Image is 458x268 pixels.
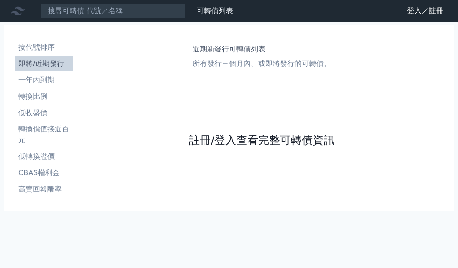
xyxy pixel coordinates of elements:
a: 一年內到期 [15,73,73,87]
li: 低轉換溢價 [15,151,73,162]
a: 可轉債列表 [197,6,233,15]
li: 高賣回報酬率 [15,184,73,195]
a: 註冊/登入查看完整可轉債資訊 [189,133,335,147]
a: 登入／註冊 [400,4,451,18]
a: CBAS權利金 [15,166,73,180]
h1: 近期新發行可轉債列表 [193,44,331,55]
a: 轉換比例 [15,89,73,104]
li: 轉換比例 [15,91,73,102]
input: 搜尋可轉債 代號／名稱 [40,3,186,19]
a: 低收盤價 [15,106,73,120]
p: 所有發行三個月內、或即將發行的可轉債。 [193,58,331,69]
li: 低收盤價 [15,107,73,118]
a: 高賣回報酬率 [15,182,73,197]
li: 即將/近期發行 [15,58,73,69]
li: 一年內到期 [15,75,73,86]
li: CBAS權利金 [15,167,73,178]
a: 轉換價值接近百元 [15,122,73,147]
a: 即將/近期發行 [15,56,73,71]
li: 按代號排序 [15,42,73,53]
a: 按代號排序 [15,40,73,55]
li: 轉換價值接近百元 [15,124,73,146]
a: 低轉換溢價 [15,149,73,164]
